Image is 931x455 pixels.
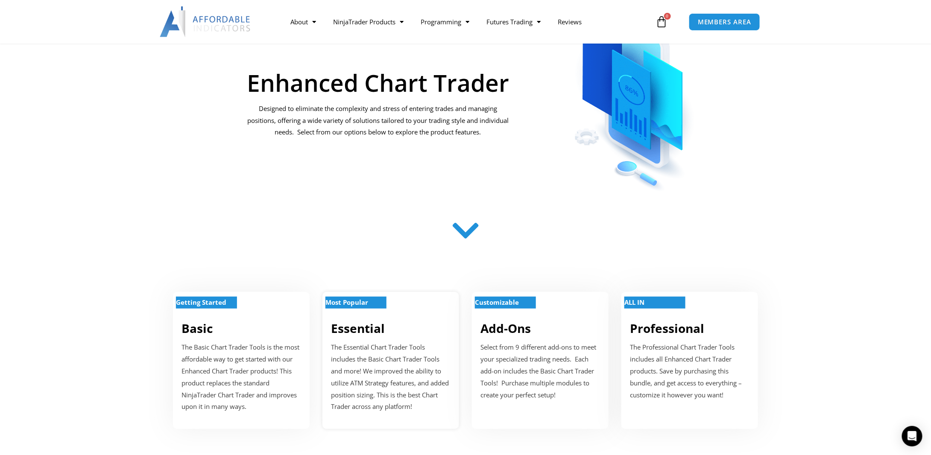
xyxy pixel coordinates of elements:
p: Designed to eliminate the complexity and stress of entering trades and managing positions, offeri... [246,103,510,139]
h1: Enhanced Chart Trader [246,71,510,94]
strong: Getting Started [176,298,226,306]
p: Select from 9 different add-ons to meet your specialized trading needs. Each add-on includes the ... [480,341,600,401]
p: The Professional Chart Trader Tools includes all Enhanced Chart Trader products. Save by purchasi... [630,341,749,401]
a: NinjaTrader Products [325,12,412,32]
span: 0 [664,13,671,20]
a: About [282,12,325,32]
img: LogoAI | Affordable Indicators – NinjaTrader [160,6,252,37]
nav: Menu [282,12,653,32]
strong: Customizable [475,298,519,306]
a: MEMBERS AREA [689,13,760,31]
a: Reviews [549,12,590,32]
a: Add-Ons [480,320,531,336]
a: Essential [331,320,385,336]
div: Open Intercom Messenger [902,426,922,446]
p: The Basic Chart Trader Tools is the most affordable way to get started with our Enhanced Chart Tr... [182,341,301,413]
p: The Essential Chart Trader Tools includes the Basic Chart Trader Tools and more! We improved the ... [331,341,451,413]
a: Basic [182,320,213,336]
strong: ALL IN [624,298,644,306]
a: Professional [630,320,704,336]
strong: Most Popular [325,298,368,306]
a: Futures Trading [478,12,549,32]
a: Programming [412,12,478,32]
span: MEMBERS AREA [698,19,751,25]
a: 0 [643,9,681,34]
